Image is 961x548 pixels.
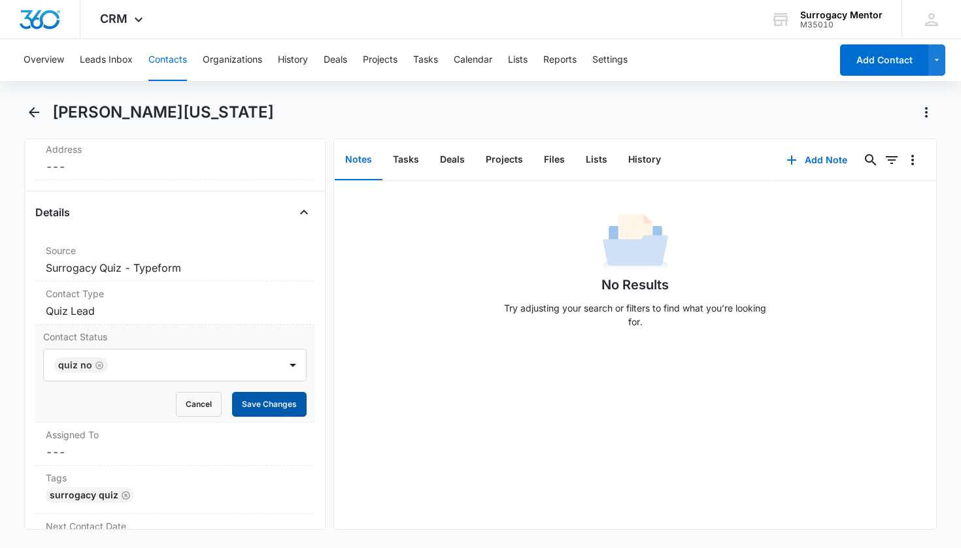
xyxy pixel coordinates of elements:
button: Close [294,202,314,223]
label: Source [46,244,305,257]
button: Projects [475,140,533,180]
label: Assigned To [46,428,305,442]
button: Save Changes [232,392,307,417]
dd: Quiz Lead [46,303,305,319]
button: Leads Inbox [80,39,133,81]
button: History [618,140,671,180]
h1: [PERSON_NAME][US_STATE] [52,103,274,122]
button: Deals [430,140,475,180]
button: Calendar [454,39,492,81]
button: Add Note [773,144,860,176]
button: Settings [592,39,628,81]
div: Address--- [35,137,315,180]
button: Filters [881,150,902,170]
button: Files [533,140,575,180]
div: Quiz No [58,361,92,370]
p: Try adjusting your search or filters to find what you’re looking for. [498,301,773,329]
button: Deals [324,39,347,81]
button: Notes [335,140,382,180]
button: Lists [575,140,618,180]
div: Surrogacy Quiz [46,487,134,503]
button: Tasks [413,39,438,81]
button: Organizations [203,39,262,81]
button: Lists [508,39,528,81]
button: Remove [121,491,130,500]
div: Remove Quiz No [92,361,104,370]
div: TagsSurrogacy QuizRemove [35,466,315,514]
dd: Surrogacy Quiz - Typeform [46,260,305,276]
span: CRM [100,12,127,25]
button: Back [24,102,44,123]
label: Contact Status [43,330,307,344]
dd: --- [46,444,305,460]
div: account name [800,10,883,20]
h1: No Results [601,275,669,295]
label: Contact Type [46,287,305,300]
div: SourceSurrogacy Quiz - Typeform [35,238,315,282]
div: Contact TypeQuiz Lead [35,282,315,325]
h4: Details [35,204,70,220]
button: Overflow Menu [902,150,923,170]
button: Overview [24,39,64,81]
button: History [278,39,308,81]
label: Address [46,142,305,156]
button: Cancel [176,392,222,417]
button: Search... [860,150,881,170]
button: Contacts [148,39,187,81]
img: No Data [603,210,668,275]
button: Tasks [382,140,430,180]
button: Reports [543,39,577,81]
label: Tags [46,471,305,485]
dd: --- [46,159,305,174]
div: account id [800,20,883,29]
button: Projects [363,39,397,81]
label: Next Contact Date [46,519,305,533]
button: Actions [916,102,937,123]
div: Assigned To--- [35,423,315,466]
button: Add Contact [840,44,928,76]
